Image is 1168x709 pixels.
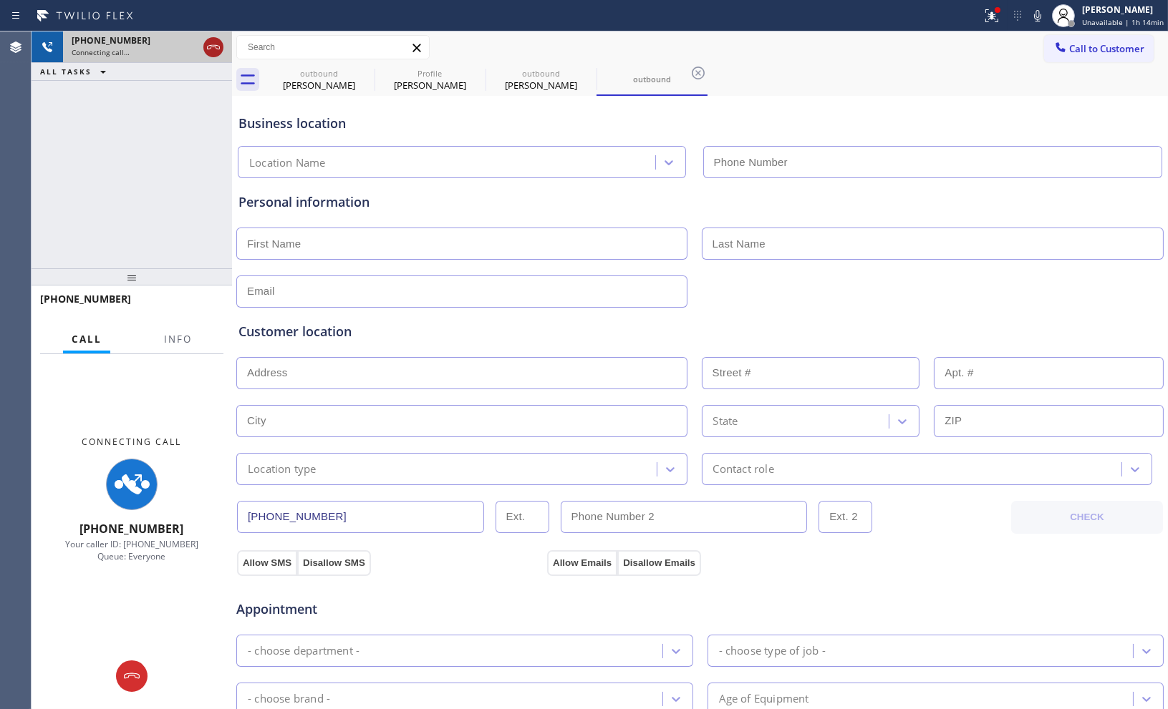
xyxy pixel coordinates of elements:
input: Phone Number [703,146,1163,178]
div: [PERSON_NAME] [1082,4,1164,16]
span: Your caller ID: [PHONE_NUMBER] Queue: Everyone [65,538,198,562]
input: Phone Number 2 [561,501,808,533]
div: Customer location [238,322,1162,341]
span: Call to Customer [1069,42,1144,55]
button: Allow Emails [547,550,617,576]
div: Location Name [249,155,326,171]
input: Address [236,357,687,389]
div: outbound [487,68,595,79]
div: Xin Xin [376,64,484,96]
span: [PHONE_NUMBER] [40,292,131,305]
button: Hang up [116,660,148,692]
span: Appointment [236,600,544,619]
div: [PERSON_NAME] [265,79,373,92]
span: [PHONE_NUMBER] [80,521,184,537]
div: Daniela Pomefil [265,64,373,96]
button: Disallow Emails [617,550,701,576]
div: Personal information [238,192,1162,212]
span: [PHONE_NUMBER] [72,34,150,47]
input: Phone Number [237,501,484,533]
input: Ext. 2 [819,501,872,533]
button: ALL TASKS [32,63,120,80]
div: outbound [265,68,373,79]
div: [PERSON_NAME] [376,79,484,92]
input: Email [236,275,687,308]
div: Age of Equipment [719,690,809,707]
input: ZIP [934,405,1164,437]
div: - choose type of job - [719,642,826,659]
div: Business location [238,114,1162,133]
input: Street # [702,357,920,389]
button: Info [155,326,201,353]
div: [PERSON_NAME] [487,79,595,92]
div: State [713,413,738,429]
button: Allow SMS [237,550,297,576]
input: Last Name [702,228,1164,260]
span: Connecting Call [82,436,182,448]
button: Call to Customer [1044,35,1154,62]
button: Hang up [203,37,223,57]
input: Apt. # [934,357,1164,389]
span: Unavailable | 1h 14min [1082,17,1164,27]
div: Xin Xin [487,64,595,96]
div: outbound [598,74,706,84]
input: City [236,405,687,437]
button: Mute [1028,6,1048,26]
input: First Name [236,228,687,260]
div: Contact role [713,461,774,477]
input: Ext. [496,501,549,533]
div: Location type [248,461,317,477]
input: Search [237,36,429,59]
button: Call [63,326,110,353]
span: Connecting call… [72,47,130,57]
div: Profile [376,68,484,79]
span: ALL TASKS [40,67,92,77]
button: CHECK [1011,501,1163,534]
div: - choose brand - [248,690,330,707]
div: - choose department - [248,642,359,659]
span: Call [72,333,102,346]
span: Info [164,333,192,346]
button: Disallow SMS [297,550,371,576]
